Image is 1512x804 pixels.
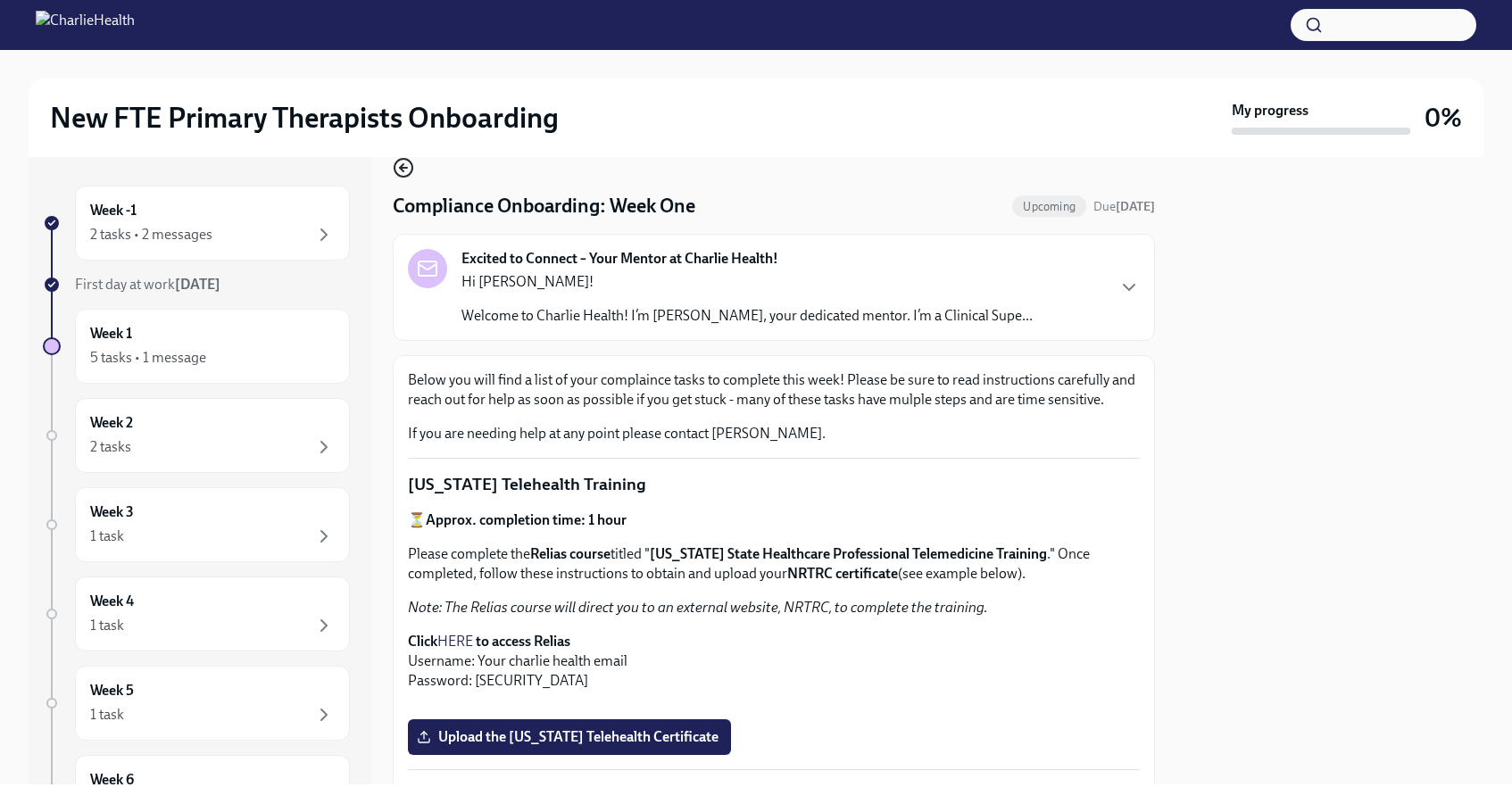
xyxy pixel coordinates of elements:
p: Hi [PERSON_NAME]! [461,272,1033,292]
div: 5 tasks • 1 message [90,348,206,368]
span: First day at work [75,276,220,293]
h3: 0% [1425,102,1462,134]
p: Username: Your charlie health email Password: [SECURITY_DATA] [408,632,1140,691]
strong: Approx. completion time: 1 hour [426,511,627,528]
strong: to access Relias [476,633,570,650]
h6: Week 4 [90,592,134,611]
strong: My progress [1232,101,1308,120]
img: CharlieHealth [36,11,135,39]
h6: Week 6 [90,770,134,790]
strong: Click [408,633,437,650]
div: 1 task [90,705,124,725]
p: If you are needing help at any point please contact [PERSON_NAME]. [408,424,1140,443]
a: HERE [437,633,473,650]
span: Upcoming [1012,200,1086,213]
h6: Week 5 [90,681,134,700]
a: Week 31 task [43,487,350,562]
h2: New FTE Primary Therapists Onboarding [50,100,559,136]
strong: [DATE] [1116,199,1155,214]
a: Week -12 tasks • 2 messages [43,186,350,261]
p: ⏳ [408,510,1140,530]
span: Due [1093,199,1155,214]
span: Upload the [US_STATE] Telehealth Certificate [420,728,719,746]
p: [US_STATE] Telehealth Training [408,473,1140,496]
h6: Week 1 [90,324,132,344]
p: Welcome to Charlie Health! I’m [PERSON_NAME], your dedicated mentor. I’m a Clinical Supe... [461,306,1033,326]
em: Note: The Relias course will direct you to an external website, NRTRC, to complete the training. [408,599,988,616]
p: Please complete the titled " ." Once completed, follow these instructions to obtain and upload yo... [408,544,1140,584]
div: 2 tasks [90,437,131,457]
a: Week 22 tasks [43,398,350,473]
span: October 12th, 2025 10:00 [1093,198,1155,215]
div: 1 task [90,616,124,635]
strong: NRTRC certificate [787,565,898,582]
div: 1 task [90,526,124,546]
h6: Week -1 [90,201,137,220]
h6: Week 2 [90,413,133,433]
a: Week 51 task [43,666,350,741]
div: 2 tasks • 2 messages [90,225,212,245]
strong: Excited to Connect – Your Mentor at Charlie Health! [461,249,778,269]
label: Upload the [US_STATE] Telehealth Certificate [408,719,731,755]
a: Week 41 task [43,576,350,651]
h4: Compliance Onboarding: Week One [393,193,695,220]
p: Below you will find a list of your complaince tasks to complete this week! Please be sure to read... [408,370,1140,410]
strong: [US_STATE] State Healthcare Professional Telemedicine Training [650,545,1047,562]
strong: Relias course [530,545,611,562]
a: First day at work[DATE] [43,275,350,294]
h6: Week 3 [90,502,134,522]
a: Week 15 tasks • 1 message [43,309,350,384]
strong: [DATE] [175,276,220,293]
